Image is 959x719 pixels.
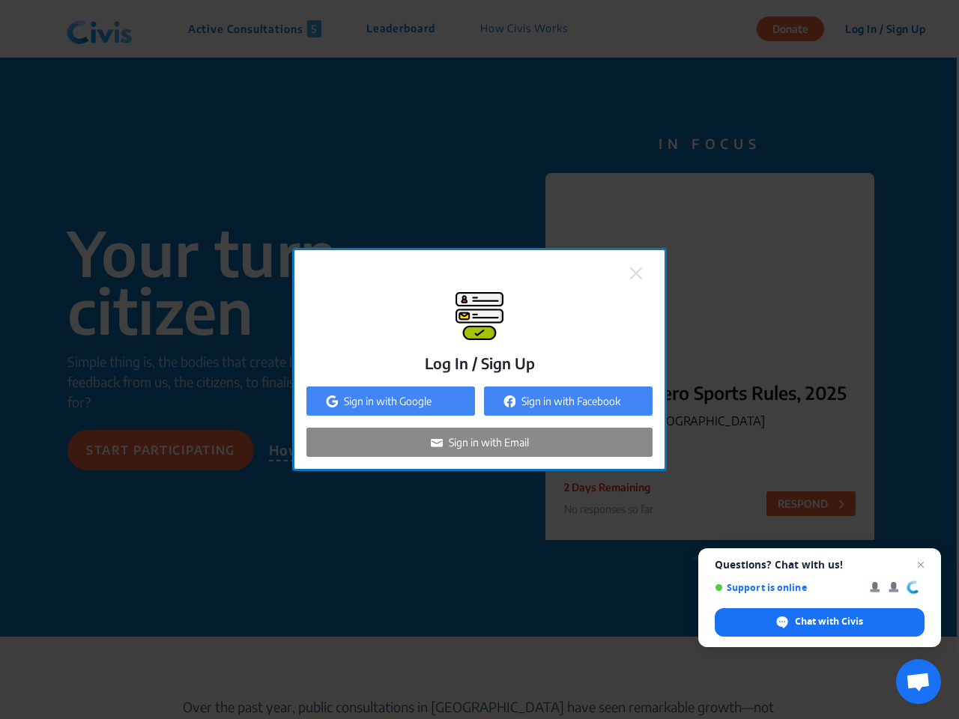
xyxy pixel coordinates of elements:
p: Log In / Sign Up [425,352,535,374]
p: Sign in with Email [449,434,529,450]
span: Questions? Chat with us! [715,559,925,571]
img: auth-google.png [326,395,338,407]
span: Support is online [715,582,859,593]
img: close.png [630,267,642,279]
img: auth-fb.png [503,395,515,407]
div: Chat with Civis [715,608,925,637]
span: Chat with Civis [795,615,863,628]
p: Sign in with Facebook [521,393,620,409]
span: Close chat [912,556,930,574]
div: Open chat [896,659,941,704]
img: signup-modal.png [456,292,503,340]
p: Sign in with Google [344,393,432,409]
img: auth-email.png [431,437,443,449]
